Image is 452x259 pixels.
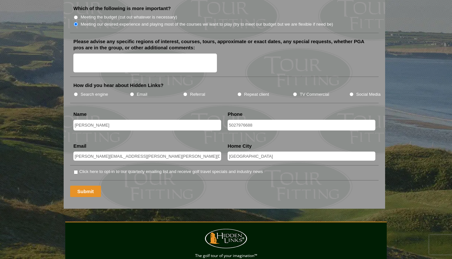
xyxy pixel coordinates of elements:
label: Email [73,143,86,149]
label: How did you hear about Hidden Links? [73,82,164,89]
label: Social Media [356,91,381,98]
label: Meeting the budget (cut out whatever is necessary) [81,14,177,20]
label: Phone [228,111,243,117]
label: TV Commercial [300,91,329,98]
label: Repeat client [244,91,269,98]
input: Submit [70,186,101,197]
label: Which of the following is more important? [73,5,171,12]
label: Please advise any specific regions of interest, courses, tours, approximate or exact dates, any s... [73,38,375,51]
label: Meeting our desired experience and playing most of the courses we want to play (try to meet our b... [81,21,333,28]
label: Referral [190,91,205,98]
label: Name [73,111,87,117]
label: Click here to opt-in to our quarterly emailing list and receive golf travel specials and industry... [79,168,263,175]
label: Home City [228,143,252,149]
label: Email [137,91,147,98]
label: Search engine [81,91,108,98]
